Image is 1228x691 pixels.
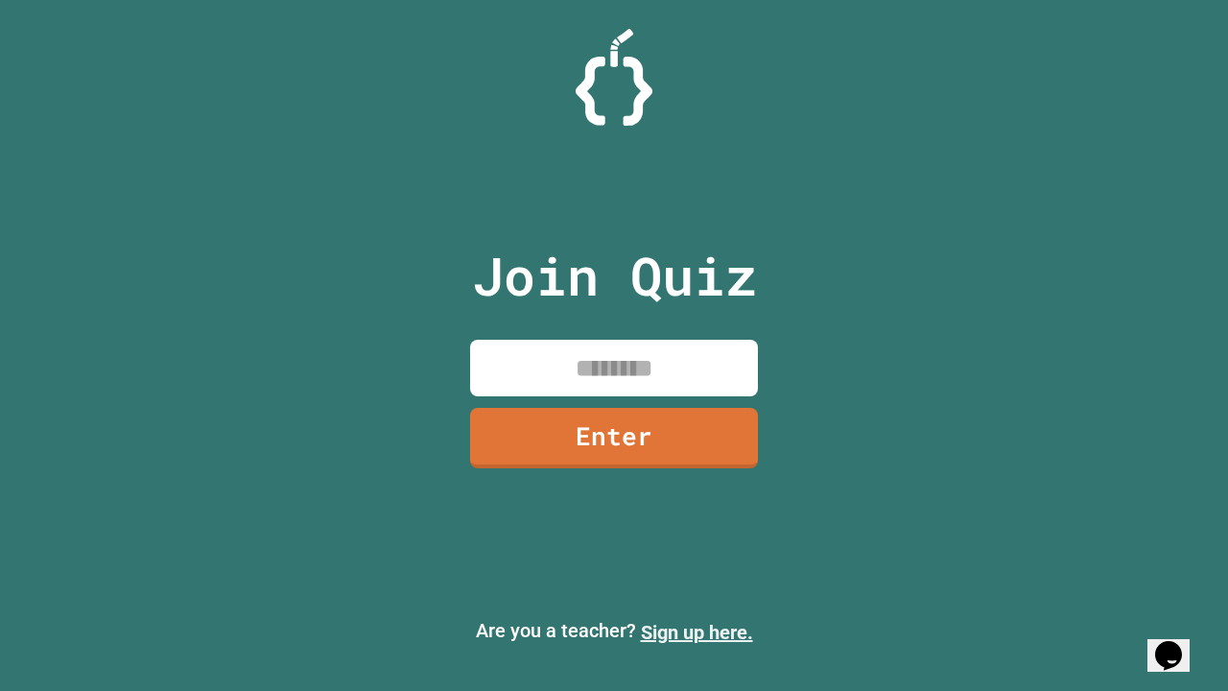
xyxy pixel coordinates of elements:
p: Are you a teacher? [15,616,1213,647]
a: Enter [470,408,758,468]
img: Logo.svg [576,29,652,126]
a: Sign up here. [641,621,753,644]
iframe: chat widget [1069,531,1209,612]
p: Join Quiz [472,236,757,316]
iframe: chat widget [1147,614,1209,672]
